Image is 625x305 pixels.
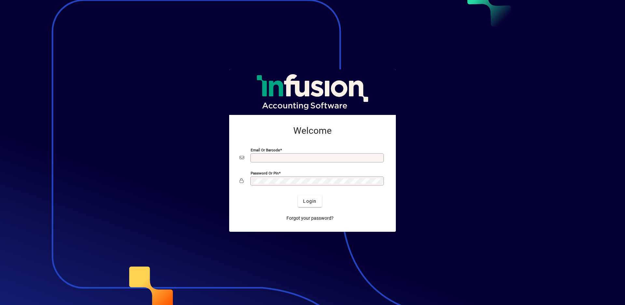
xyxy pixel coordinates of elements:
[286,215,334,222] span: Forgot your password?
[240,125,385,136] h2: Welcome
[303,198,316,205] span: Login
[284,212,336,224] a: Forgot your password?
[251,171,279,175] mat-label: Password or Pin
[298,195,322,207] button: Login
[251,148,280,152] mat-label: Email or Barcode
